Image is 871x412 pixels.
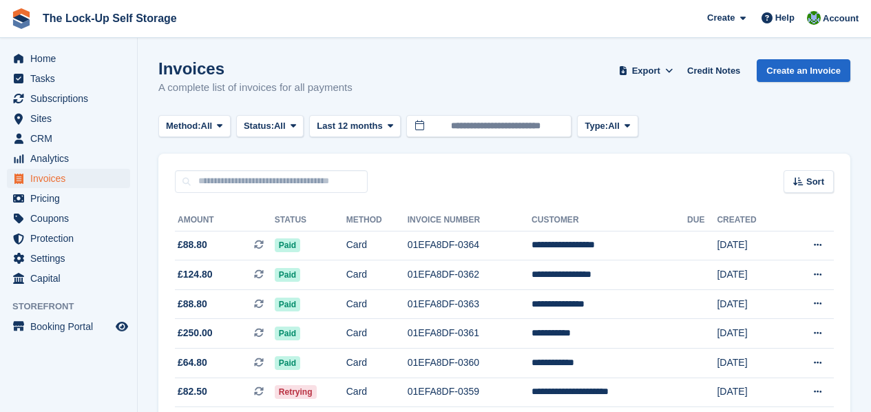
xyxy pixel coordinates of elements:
span: Retrying [275,385,317,399]
span: Paid [275,238,300,252]
th: Due [687,209,717,231]
td: 01EFA8DF-0361 [408,319,532,349]
span: Coupons [30,209,113,228]
span: £82.50 [178,384,207,399]
span: CRM [30,129,113,148]
button: Export [616,59,676,82]
span: £250.00 [178,326,213,340]
th: Status [275,209,346,231]
span: Type: [585,119,608,133]
span: Protection [30,229,113,248]
th: Amount [175,209,275,231]
a: menu [7,69,130,88]
td: [DATE] [717,260,784,290]
a: The Lock-Up Self Storage [37,7,182,30]
button: Status: All [236,115,304,138]
span: Analytics [30,149,113,168]
th: Method [346,209,408,231]
span: Account [823,12,859,25]
span: All [201,119,213,133]
button: Last 12 months [309,115,401,138]
span: Sites [30,109,113,128]
span: Booking Portal [30,317,113,336]
td: Card [346,289,408,319]
span: Tasks [30,69,113,88]
span: Last 12 months [317,119,382,133]
span: Paid [275,327,300,340]
td: Card [346,260,408,290]
td: Card [346,319,408,349]
img: stora-icon-8386f47178a22dfd0bd8f6a31ec36ba5ce8667c1dd55bd0f319d3a0aa187defe.svg [11,8,32,29]
a: menu [7,149,130,168]
span: Settings [30,249,113,268]
td: 01EFA8DF-0360 [408,349,532,378]
span: Paid [275,298,300,311]
span: All [274,119,286,133]
a: menu [7,249,130,268]
th: Customer [532,209,687,231]
td: 01EFA8DF-0359 [408,378,532,407]
span: Export [632,64,660,78]
td: Card [346,349,408,378]
a: menu [7,269,130,288]
span: Paid [275,356,300,370]
span: £124.80 [178,267,213,282]
a: menu [7,317,130,336]
span: Status: [244,119,274,133]
td: [DATE] [717,319,784,349]
span: Create [707,11,735,25]
td: [DATE] [717,231,784,260]
span: Sort [806,175,824,189]
button: Type: All [577,115,638,138]
td: [DATE] [717,289,784,319]
a: menu [7,89,130,108]
span: £88.80 [178,297,207,311]
a: Create an Invoice [757,59,850,82]
td: 01EFA8DF-0362 [408,260,532,290]
span: Method: [166,119,201,133]
span: Help [775,11,795,25]
span: Invoices [30,169,113,188]
img: Andrew Beer [807,11,821,25]
h1: Invoices [158,59,353,78]
button: Method: All [158,115,231,138]
a: menu [7,209,130,228]
a: Preview store [114,318,130,335]
a: menu [7,189,130,208]
th: Created [717,209,784,231]
span: Home [30,49,113,68]
a: menu [7,169,130,188]
span: Storefront [12,300,137,313]
a: Credit Notes [682,59,746,82]
span: All [608,119,620,133]
span: £64.80 [178,356,207,370]
th: Invoice Number [408,209,532,231]
a: menu [7,49,130,68]
a: menu [7,129,130,148]
span: £88.80 [178,238,207,252]
a: menu [7,109,130,128]
td: [DATE] [717,349,784,378]
span: Pricing [30,189,113,208]
td: Card [346,378,408,407]
span: Capital [30,269,113,288]
td: [DATE] [717,378,784,407]
span: Paid [275,268,300,282]
span: Subscriptions [30,89,113,108]
td: Card [346,231,408,260]
td: 01EFA8DF-0364 [408,231,532,260]
p: A complete list of invoices for all payments [158,80,353,96]
a: menu [7,229,130,248]
td: 01EFA8DF-0363 [408,289,532,319]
